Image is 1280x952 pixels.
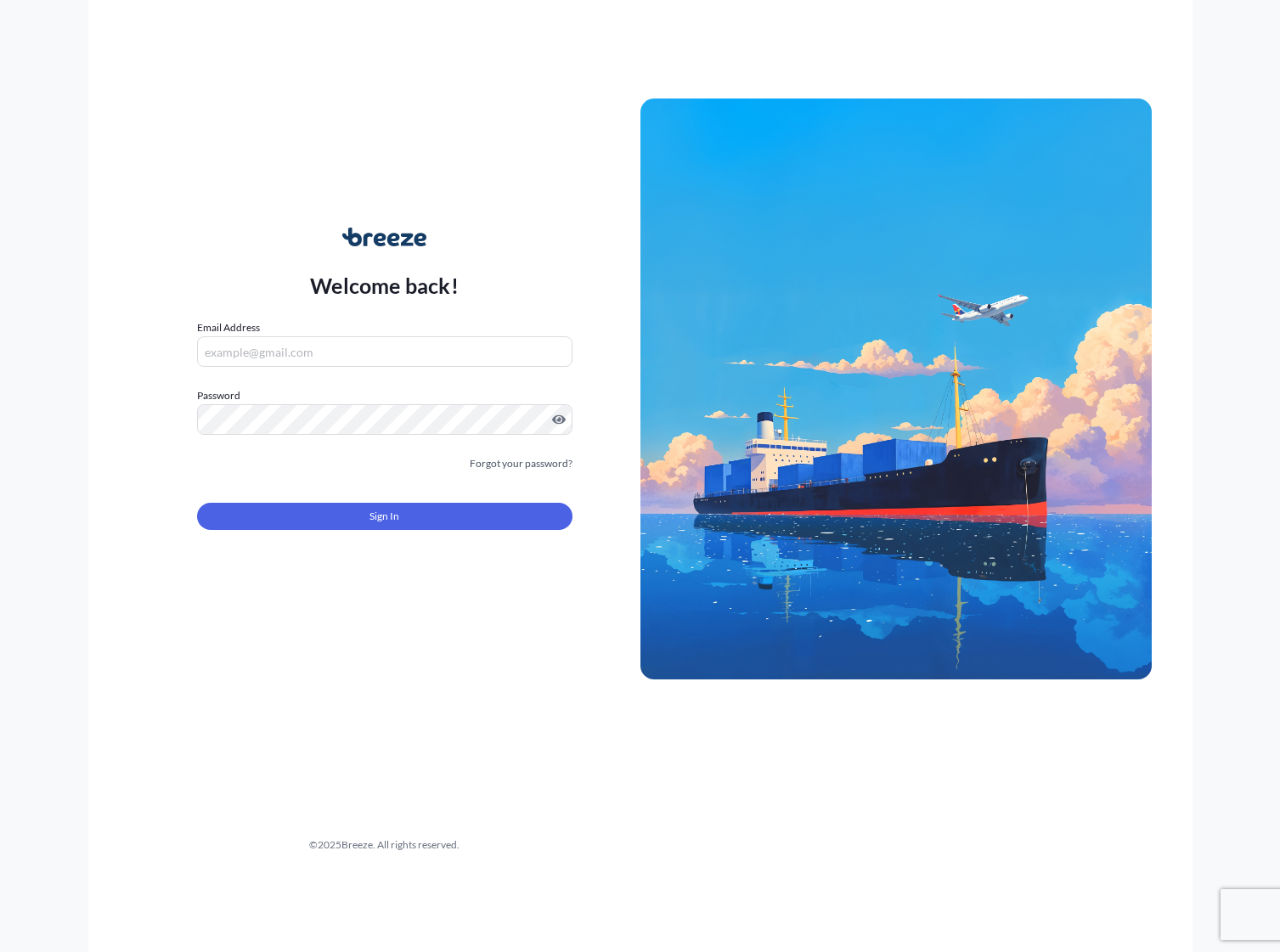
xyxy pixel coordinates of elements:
label: Password [197,387,572,404]
input: example@gmail.com [197,336,572,367]
a: Forgot your password? [470,455,572,472]
div: © 2025 Breeze. All rights reserved. [129,837,640,853]
span: Sign In [369,508,399,525]
p: Welcome back! [310,272,459,299]
button: Show password [552,413,566,426]
img: Ship illustration [640,99,1152,679]
button: Sign In [197,503,572,530]
label: Email Address [197,319,260,336]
